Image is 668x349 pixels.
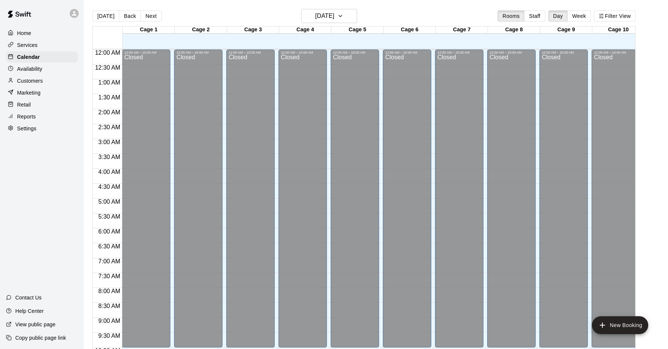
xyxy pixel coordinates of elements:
p: Home [17,29,31,37]
button: add [592,316,648,334]
p: Calendar [17,53,40,61]
p: Retail [17,101,31,108]
div: 12:00 AM – 10:00 AM: Closed [226,50,275,348]
p: Reports [17,113,36,120]
a: Reports [6,111,78,122]
span: 6:00 AM [97,228,122,235]
button: Day [548,10,568,22]
a: Settings [6,123,78,134]
button: [DATE] [301,9,357,23]
a: Marketing [6,87,78,98]
span: 3:00 AM [97,139,122,145]
div: 12:00 AM – 10:00 AM [281,51,325,54]
p: Contact Us [15,294,42,301]
button: Filter View [594,10,636,22]
span: 2:00 AM [97,109,122,115]
span: 4:30 AM [97,184,122,190]
span: 7:30 AM [97,273,122,279]
span: 6:30 AM [97,243,122,250]
a: Home [6,28,78,39]
a: Retail [6,99,78,110]
div: 12:00 AM – 10:00 AM [385,51,429,54]
h6: [DATE] [315,11,334,21]
p: View public page [15,321,56,328]
p: Settings [17,125,37,132]
span: 1:30 AM [97,94,122,101]
div: 12:00 AM – 10:00 AM: Closed [122,50,170,348]
span: 7:00 AM [97,258,122,264]
p: Help Center [15,307,44,315]
div: Cage 5 [331,26,384,34]
div: 12:00 AM – 10:00 AM [229,51,272,54]
div: Cage 8 [488,26,540,34]
span: 9:00 AM [97,318,122,324]
p: Marketing [17,89,41,96]
div: 12:00 AM – 10:00 AM: Closed [592,50,640,348]
div: 12:00 AM – 10:00 AM [124,51,168,54]
div: 12:00 AM – 10:00 AM [176,51,220,54]
p: Services [17,41,38,49]
p: Customers [17,77,43,85]
button: [DATE] [92,10,119,22]
span: 8:30 AM [97,303,122,309]
div: 12:00 AM – 10:00 AM: Closed [487,50,536,348]
div: Cage 1 [123,26,175,34]
div: Cage 6 [384,26,436,34]
p: Availability [17,65,42,73]
span: 1:00 AM [97,79,122,86]
div: 12:00 AM – 10:00 AM: Closed [331,50,379,348]
span: 9:30 AM [97,333,122,339]
span: 4:00 AM [97,169,122,175]
span: 8:00 AM [97,288,122,294]
div: 12:00 AM – 10:00 AM: Closed [539,50,588,348]
span: 2:30 AM [97,124,122,130]
button: Next [141,10,161,22]
div: 12:00 AM – 10:00 AM: Closed [435,50,483,348]
button: Week [567,10,591,22]
div: 12:00 AM – 10:00 AM [437,51,481,54]
div: Cage 7 [436,26,488,34]
a: Services [6,39,78,51]
div: Cage 4 [279,26,331,34]
span: 12:00 AM [93,50,122,56]
a: Calendar [6,51,78,63]
div: Cage 3 [227,26,279,34]
span: 5:00 AM [97,199,122,205]
p: Copy public page link [15,334,66,342]
div: 12:00 AM – 10:00 AM [333,51,377,54]
button: Rooms [498,10,524,22]
span: 3:30 AM [97,154,122,160]
button: Back [119,10,141,22]
div: 12:00 AM – 10:00 AM: Closed [278,50,327,348]
a: Customers [6,75,78,86]
div: Cage 9 [540,26,592,34]
a: Availability [6,63,78,74]
span: 12:30 AM [93,64,122,71]
div: 12:00 AM – 10:00 AM [594,51,638,54]
div: Cage 10 [592,26,645,34]
button: Staff [524,10,545,22]
div: 12:00 AM – 10:00 AM: Closed [174,50,223,348]
span: 5:30 AM [97,213,122,220]
div: 12:00 AM – 10:00 AM [542,51,586,54]
div: 12:00 AM – 10:00 AM [489,51,533,54]
div: 12:00 AM – 10:00 AM: Closed [383,50,431,348]
div: Cage 2 [175,26,227,34]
